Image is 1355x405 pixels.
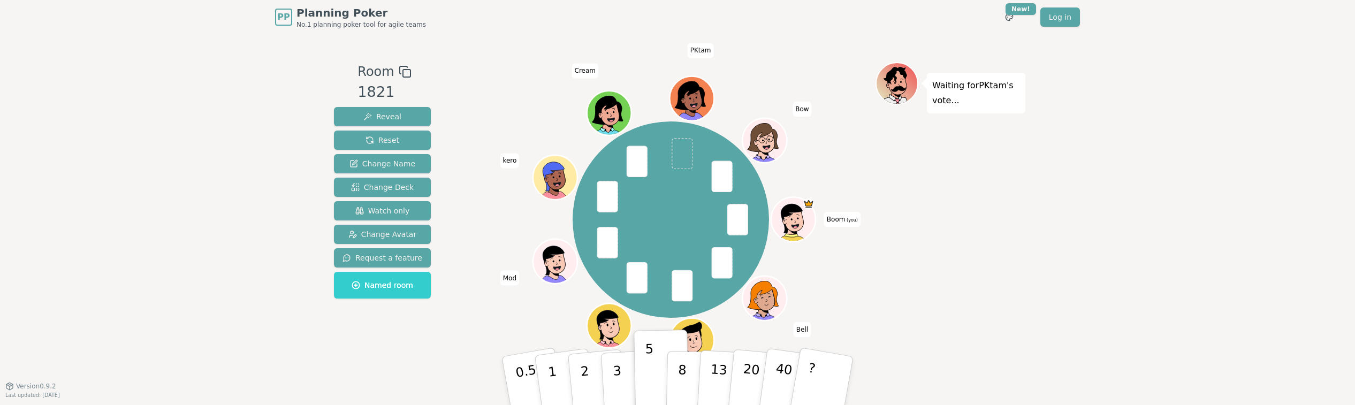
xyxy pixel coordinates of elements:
[824,212,861,227] span: Click to change your name
[334,178,431,197] button: Change Deck
[351,182,414,193] span: Change Deck
[500,271,519,286] span: Click to change your name
[348,229,417,240] span: Change Avatar
[334,272,431,299] button: Named room
[342,253,422,263] span: Request a feature
[357,81,411,103] div: 1821
[363,111,401,122] span: Reveal
[334,131,431,150] button: Reset
[572,64,598,79] span: Click to change your name
[334,225,431,244] button: Change Avatar
[1000,7,1019,27] button: New!
[334,248,431,268] button: Request a feature
[500,154,519,169] span: Click to change your name
[1006,3,1036,15] div: New!
[845,218,858,223] span: (you)
[357,62,394,81] span: Room
[296,5,426,20] span: Planning Poker
[349,158,415,169] span: Change Name
[275,5,426,29] a: PPPlanning PokerNo.1 planning poker tool for agile teams
[688,43,714,58] span: Click to change your name
[355,205,410,216] span: Watch only
[773,198,814,240] button: Click to change your avatar
[366,135,399,146] span: Reset
[1040,7,1080,27] a: Log in
[277,11,290,24] span: PP
[334,154,431,173] button: Change Name
[803,198,814,210] span: Boom is the host
[794,322,811,337] span: Click to change your name
[932,78,1020,108] p: Waiting for PKtam 's vote...
[352,280,413,291] span: Named room
[5,382,56,391] button: Version0.9.2
[645,341,654,399] p: 5
[793,102,811,117] span: Click to change your name
[16,382,56,391] span: Version 0.9.2
[334,107,431,126] button: Reveal
[334,201,431,220] button: Watch only
[5,392,60,398] span: Last updated: [DATE]
[296,20,426,29] span: No.1 planning poker tool for agile teams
